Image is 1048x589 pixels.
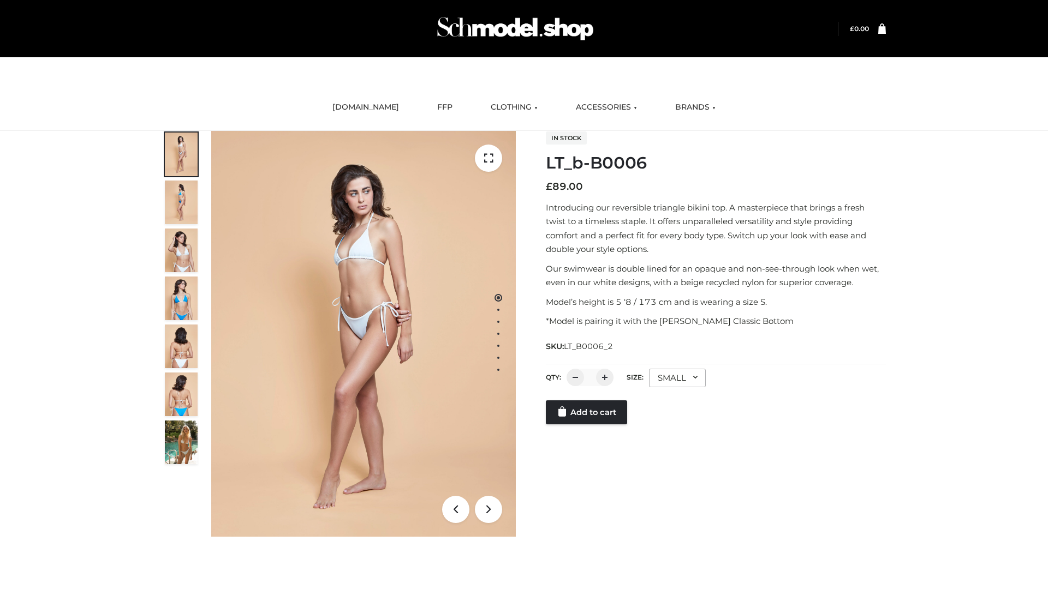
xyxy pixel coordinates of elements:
[850,25,869,33] bdi: 0.00
[649,369,706,387] div: SMALL
[165,324,198,368] img: ArielClassicBikiniTop_CloudNine_AzureSky_OW114ECO_7-scaled.jpg
[568,95,645,119] a: ACCESSORIES
[546,201,886,256] p: Introducing our reversible triangle bikini top. A masterpiece that brings a fresh twist to a time...
[667,95,724,119] a: BRANDS
[165,420,198,464] img: Arieltop_CloudNine_AzureSky2.jpg
[433,7,597,50] img: Schmodel Admin 964
[546,314,886,328] p: *Model is pairing it with the [PERSON_NAME] Classic Bottom
[546,153,886,173] h1: LT_b-B0006
[546,400,627,424] a: Add to cart
[850,25,854,33] span: £
[546,373,561,381] label: QTY:
[165,277,198,320] img: ArielClassicBikiniTop_CloudNine_AzureSky_OW114ECO_4-scaled.jpg
[324,95,407,119] a: [DOMAIN_NAME]
[165,181,198,224] img: ArielClassicBikiniTop_CloudNine_AzureSky_OW114ECO_2-scaled.jpg
[546,340,614,353] span: SKU:
[546,181,552,193] span: £
[483,95,546,119] a: CLOTHING
[165,229,198,272] img: ArielClassicBikiniTop_CloudNine_AzureSky_OW114ECO_3-scaled.jpg
[546,295,886,309] p: Model’s height is 5 ‘8 / 173 cm and is wearing a size S.
[564,341,613,351] span: LT_B0006_2
[211,131,516,537] img: LT_b-B0006
[429,95,461,119] a: FFP
[546,131,587,145] span: In stock
[165,372,198,416] img: ArielClassicBikiniTop_CloudNine_AzureSky_OW114ECO_8-scaled.jpg
[546,262,886,290] p: Our swimwear is double lined for an opaque and non-see-through look when wet, even in our white d...
[165,133,198,176] img: ArielClassicBikiniTop_CloudNine_AzureSky_OW114ECO_1-scaled.jpg
[850,25,869,33] a: £0.00
[546,181,583,193] bdi: 89.00
[627,373,644,381] label: Size:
